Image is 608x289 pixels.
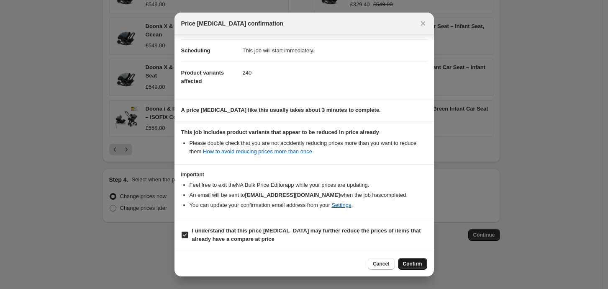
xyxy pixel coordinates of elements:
[190,139,427,156] li: Please double check that you are not accidently reducing prices more than you want to reduce them
[417,18,429,29] button: Close
[190,201,427,209] li: You can update your confirmation email address from your .
[181,19,284,28] span: Price [MEDICAL_DATA] confirmation
[245,192,340,198] b: [EMAIL_ADDRESS][DOMAIN_NAME]
[203,148,312,155] a: How to avoid reducing prices more than once
[181,107,381,113] b: A price [MEDICAL_DATA] like this usually takes about 3 minutes to complete.
[373,261,389,267] span: Cancel
[403,261,422,267] span: Confirm
[331,202,351,208] a: Settings
[398,258,427,270] button: Confirm
[190,191,427,199] li: An email will be sent to when the job has completed .
[243,62,427,84] dd: 240
[192,227,421,242] b: I understand that this price [MEDICAL_DATA] may further reduce the prices of items that already h...
[181,70,224,84] span: Product variants affected
[181,129,379,135] b: This job includes product variants that appear to be reduced in price already
[190,181,427,189] li: Feel free to exit the NA Bulk Price Editor app while your prices are updating.
[368,258,394,270] button: Cancel
[181,171,427,178] h3: Important
[243,39,427,62] dd: This job will start immediately.
[181,47,210,54] span: Scheduling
